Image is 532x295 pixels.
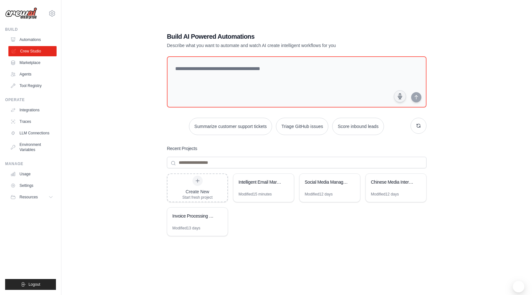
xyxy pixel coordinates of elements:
a: Crew Studio [8,46,57,56]
a: Integrations [8,105,56,115]
a: Environment Variables [8,140,56,155]
div: Social Media Management Suite [305,179,348,185]
div: Invoice Processing & Approval Automation [172,213,216,219]
div: Modified 12 days [371,192,399,197]
button: Get new suggestions [411,118,426,134]
div: Manage [5,161,56,166]
a: Traces [8,116,56,127]
div: Modified 15 minutes [239,192,272,197]
div: Chinese Media International News Briefing System [371,179,415,185]
div: Modified 13 days [172,226,200,231]
div: Operate [5,97,56,102]
h1: Build AI Powered Automations [167,32,382,41]
button: Triage GitHub issues [276,118,328,135]
a: Usage [8,169,56,179]
span: Logout [28,282,40,287]
button: Resources [8,192,56,202]
div: 聊天小组件 [500,264,532,295]
a: Tool Registry [8,81,56,91]
p: Describe what you want to automate and watch AI create intelligent workflows for you [167,42,382,49]
a: LLM Connections [8,128,56,138]
button: Click to speak your automation idea [394,90,406,102]
h3: Recent Projects [167,145,197,152]
a: Settings [8,180,56,191]
div: Intelligent Email Marketing Automation [239,179,282,185]
button: Summarize customer support tickets [189,118,272,135]
span: Resources [20,195,38,200]
div: Build [5,27,56,32]
div: Create New [182,188,213,195]
div: Modified 12 days [305,192,332,197]
img: Logo [5,7,37,20]
button: Logout [5,279,56,290]
a: Automations [8,35,56,45]
div: Start fresh project [182,195,213,200]
button: Score inbound leads [332,118,384,135]
a: Marketplace [8,58,56,68]
a: Agents [8,69,56,79]
iframe: Chat Widget [500,264,532,295]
